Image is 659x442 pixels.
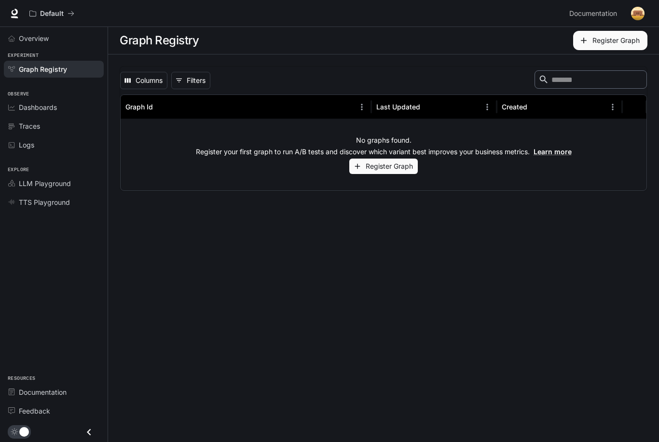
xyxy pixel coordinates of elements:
[349,159,418,174] button: Register Graph
[19,178,71,188] span: LLM Playground
[569,8,617,20] span: Documentation
[171,72,210,89] button: Show filters
[502,103,527,111] div: Created
[4,175,104,192] a: LLM Playground
[78,422,100,442] button: Close drawer
[19,387,67,397] span: Documentation
[4,30,104,47] a: Overview
[196,147,572,157] p: Register your first graph to run A/B tests and discover which variant best improves your business...
[154,100,168,114] button: Sort
[480,100,494,114] button: Menu
[40,10,64,18] p: Default
[4,61,104,78] a: Graph Registry
[4,99,104,116] a: Dashboards
[376,103,420,111] div: Last Updated
[19,197,70,207] span: TTS Playground
[356,135,412,145] p: No graphs found.
[631,7,645,20] img: User avatar
[125,103,153,111] div: Graph Id
[25,4,79,23] button: All workspaces
[19,121,40,131] span: Traces
[628,4,647,23] button: User avatar
[4,136,104,153] a: Logs
[421,100,436,114] button: Sort
[573,31,647,50] button: Register Graph
[120,72,167,89] button: Select columns
[19,140,34,150] span: Logs
[19,406,50,416] span: Feedback
[535,70,647,91] div: Search
[4,118,104,134] a: Traces
[565,4,624,23] a: Documentation
[19,426,29,437] span: Dark mode toggle
[19,102,57,112] span: Dashboards
[19,33,49,43] span: Overview
[528,100,543,114] button: Sort
[19,64,67,74] span: Graph Registry
[534,147,572,156] a: Learn more
[605,100,620,114] button: Menu
[4,194,104,211] a: TTS Playground
[120,31,199,50] h1: Graph Registry
[355,100,369,114] button: Menu
[4,402,104,419] a: Feedback
[4,384,104,401] a: Documentation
